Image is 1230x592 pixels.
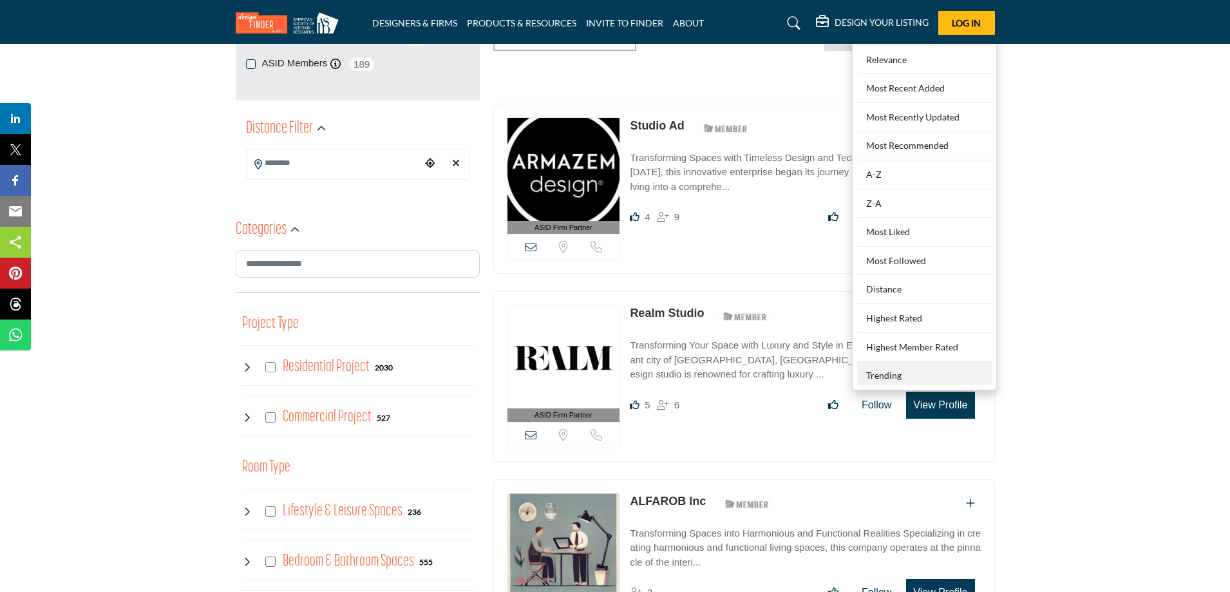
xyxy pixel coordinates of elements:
div: 236 Results For Lifestyle & Leisure Spaces [408,506,421,517]
label: ASID Members [262,56,328,71]
button: Room Type [242,455,290,480]
img: Realm Studio [507,305,620,408]
h4: Commercial Project: Involve the design, construction, or renovation of spaces used for business p... [283,406,372,428]
img: ASID Members Badge Icon [718,496,776,512]
img: ASID Members Badge Icon [697,120,755,137]
b: 236 [408,508,421,517]
b: 527 [377,414,390,423]
span: 5 [645,399,650,410]
a: Transforming Spaces with Timeless Design and Technical Precision Founded in [DATE], this innovati... [630,143,981,195]
img: Studio Ad [507,118,620,221]
div: Most Recently Updated [857,103,992,132]
h5: DESIGN YOUR LISTING [835,17,929,28]
a: Search [775,13,809,33]
b: 2030 [375,363,393,372]
div: Most Liked [857,218,992,247]
i: Likes [630,212,639,222]
p: Studio Ad [630,117,684,135]
div: Choose your current location [421,150,440,178]
a: ASID Firm Partner [507,305,620,422]
span: Log In [952,17,981,28]
div: Trending [857,361,992,385]
a: Transforming Spaces into Harmonious and Functional Realities Specializing in creating harmonious ... [630,519,981,570]
a: Add To List [966,498,975,509]
div: Distance [857,275,992,304]
span: 6 [674,399,679,410]
button: Log In [938,11,995,35]
span: 4 [645,211,650,222]
h2: Categories [236,218,287,242]
a: ASID Firm Partner [507,118,620,234]
a: Studio Ad [630,119,684,132]
div: Relevance [857,46,992,75]
div: Highest Rated [857,304,992,333]
div: Clear search location [446,150,466,178]
div: DESIGN YOUR LISTING [816,15,929,31]
a: Transforming Your Space with Luxury and Style in Every Detail Located in the vibrant city of [GEO... [630,330,981,382]
input: Select Bedroom & Bathroom Spaces checkbox [265,557,276,567]
input: Select Residential Project checkbox [265,362,276,372]
input: Search Location [247,151,421,176]
button: Follow [853,392,900,418]
div: Most Recommended [857,131,992,160]
p: Transforming Your Space with Luxury and Style in Every Detail Located in the vibrant city of [GEO... [630,338,981,382]
p: Realm Studio [630,305,704,322]
div: 527 Results For Commercial Project [377,412,390,423]
input: Search Category [236,250,480,278]
a: PRODUCTS & RESOURCES [467,17,576,28]
b: 555 [419,558,433,567]
p: Transforming Spaces into Harmonious and Functional Realities Specializing in creating harmonious ... [630,526,981,570]
div: Most Recent Added [857,74,992,103]
span: 9 [674,211,679,222]
div: A-Z [857,160,992,189]
button: Like listing [820,392,847,418]
span: ASID Firm Partner [535,222,592,233]
a: INVITE TO FINDER [586,17,663,28]
div: Followers [657,209,679,225]
input: Select Commercial Project checkbox [265,412,276,423]
div: Highest Member Rated [857,333,992,362]
span: ASID Firm Partner [535,410,592,421]
button: Like listing [820,204,847,230]
a: ALFAROB Inc [630,495,706,508]
div: Followers [657,397,679,413]
button: View Profile [906,392,974,419]
input: Select Lifestyle & Leisure Spaces checkbox [265,506,276,517]
img: Site Logo [236,12,345,33]
div: 2030 Results For Residential Project [375,361,393,373]
h4: Bedroom & Bathroom Spaces: Bedroom & Bathroom Spaces [283,550,414,573]
h4: Residential Project: Types of projects range from simple residential renovations to highly comple... [283,356,370,378]
input: ASID Members checkbox [246,59,256,69]
a: Realm Studio [630,307,704,320]
div: 555 Results For Bedroom & Bathroom Spaces [419,556,433,568]
button: Project Type [242,312,299,336]
p: ALFAROB Inc [630,493,706,510]
a: ABOUT [673,17,704,28]
h2: Distance Filter [246,117,313,140]
h4: Lifestyle & Leisure Spaces: Lifestyle & Leisure Spaces [283,500,402,522]
div: Z-A [857,189,992,218]
a: DESIGNERS & FIRMS [372,17,457,28]
p: Transforming Spaces with Timeless Design and Technical Precision Founded in [DATE], this innovati... [630,151,981,195]
img: ASID Members Badge Icon [716,308,774,324]
i: Likes [630,400,639,410]
div: Most Followed [857,247,992,276]
span: 189 [347,56,376,72]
